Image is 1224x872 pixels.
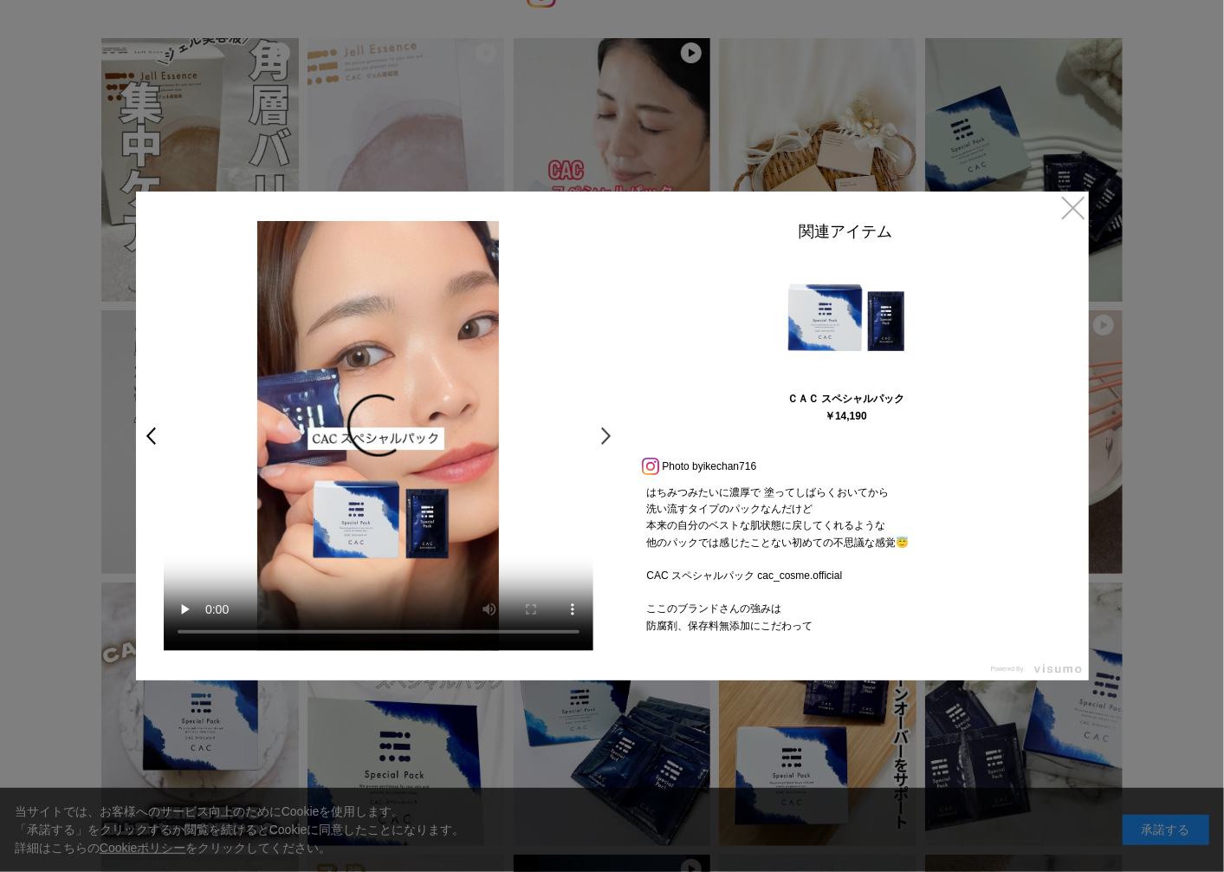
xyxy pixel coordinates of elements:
[663,456,703,477] span: Photo by
[825,411,867,421] div: ￥14,190
[134,420,159,452] a: <
[630,221,1063,250] div: 関連アイテム
[1058,192,1089,223] a: ×
[599,420,623,452] a: >
[781,254,911,384] img: 060401.jpg
[769,391,922,407] div: ＣＡＣ スペシャルパック
[630,485,1063,635] p: はちみつみたいに濃厚で 塗ってしばらくおいてから 洗い流すタイプのパックなんだけど 本来の自分のベストな肌状態に戻してくれるような 他のパックでは感じたことない初めての不思議な感覚😇 CAC ス...
[703,460,756,472] a: ikechan716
